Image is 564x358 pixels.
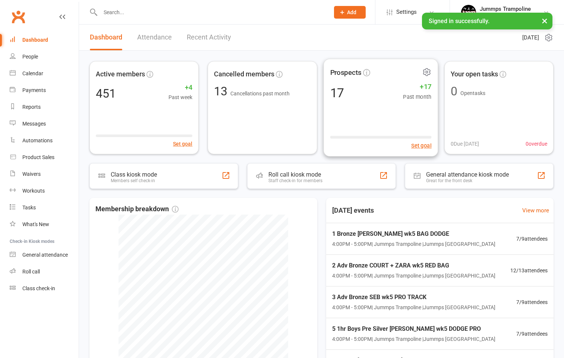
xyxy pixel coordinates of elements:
[22,221,49,227] div: What's New
[510,266,548,275] span: 12 / 13 attendees
[516,330,548,338] span: 7 / 9 attendees
[10,99,79,115] a: Reports
[230,91,290,96] span: Cancellations past month
[10,48,79,65] a: People
[96,69,145,80] span: Active members
[332,272,495,280] span: 4:00PM - 5:00PM | Jummps Trampoline | Jummps [GEOGRAPHIC_DATA]
[10,115,79,132] a: Messages
[10,199,79,216] a: Tasks
[98,7,324,18] input: Search...
[90,25,122,50] a: Dashboard
[268,171,322,178] div: Roll call kiosk mode
[22,37,48,43] div: Dashboard
[516,298,548,306] span: 7 / 9 attendees
[22,137,53,143] div: Automations
[10,82,79,99] a: Payments
[22,252,68,258] div: General attendance
[168,93,192,101] span: Past week
[480,12,543,19] div: Jummps Parkwood Pty Ltd
[10,166,79,183] a: Waivers
[332,261,495,270] span: 2 Adv Bronze COURT + ZARA wk5 RED BAG
[96,88,116,99] div: 451
[137,25,172,50] a: Attendance
[10,216,79,233] a: What's New
[173,140,192,148] button: Set goal
[10,132,79,149] a: Automations
[22,188,45,194] div: Workouts
[451,69,498,80] span: Your open tasks
[332,292,495,302] span: 3 Adv Bronze SEB wk5 PRO TRACK
[214,69,274,80] span: Cancelled members
[214,84,230,98] span: 13
[168,82,192,93] span: +4
[411,141,432,150] button: Set goal
[396,4,417,20] span: Settings
[429,18,489,25] span: Signed in successfully.
[330,67,361,78] span: Prospects
[461,5,476,20] img: thumb_image1698795904.png
[22,87,46,93] div: Payments
[10,32,79,48] a: Dashboard
[22,154,54,160] div: Product Sales
[22,205,36,210] div: Tasks
[522,33,539,42] span: [DATE]
[526,140,547,148] span: 0 overdue
[480,6,543,12] div: Jummps Trampoline
[330,86,344,99] div: 17
[10,263,79,280] a: Roll call
[332,335,495,343] span: 4:00PM - 5:00PM | Jummps Trampoline | Jummps [GEOGRAPHIC_DATA]
[22,70,43,76] div: Calendar
[426,171,509,178] div: General attendance kiosk mode
[332,303,495,311] span: 4:00PM - 5:00PM | Jummps Trampoline | Jummps [GEOGRAPHIC_DATA]
[332,229,495,239] span: 1 Bronze [PERSON_NAME] wk5 BAG DODGE
[95,204,179,215] span: Membership breakdown
[451,85,457,97] div: 0
[111,178,157,183] div: Members self check-in
[10,247,79,263] a: General attendance kiosk mode
[22,54,38,60] div: People
[10,149,79,166] a: Product Sales
[332,324,495,334] span: 5 1hr Boys Pre Silver [PERSON_NAME] wk5 DODGE PRO
[460,90,485,96] span: Open tasks
[326,204,380,217] h3: [DATE] events
[10,183,79,199] a: Workouts
[334,6,366,19] button: Add
[187,25,231,50] a: Recent Activity
[426,178,509,183] div: Great for the front desk
[22,121,46,127] div: Messages
[10,65,79,82] a: Calendar
[347,9,356,15] span: Add
[111,171,157,178] div: Class kiosk mode
[451,140,479,148] span: 0 Due [DATE]
[9,7,28,26] a: Clubworx
[403,81,432,92] span: +17
[22,171,41,177] div: Waivers
[268,178,322,183] div: Staff check-in for members
[538,13,551,29] button: ×
[403,92,432,101] span: Past month
[22,104,41,110] div: Reports
[332,240,495,248] span: 4:00PM - 5:00PM | Jummps Trampoline | Jummps [GEOGRAPHIC_DATA]
[22,269,40,275] div: Roll call
[522,206,549,215] a: View more
[22,285,55,291] div: Class check-in
[516,235,548,243] span: 7 / 9 attendees
[10,280,79,297] a: Class kiosk mode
